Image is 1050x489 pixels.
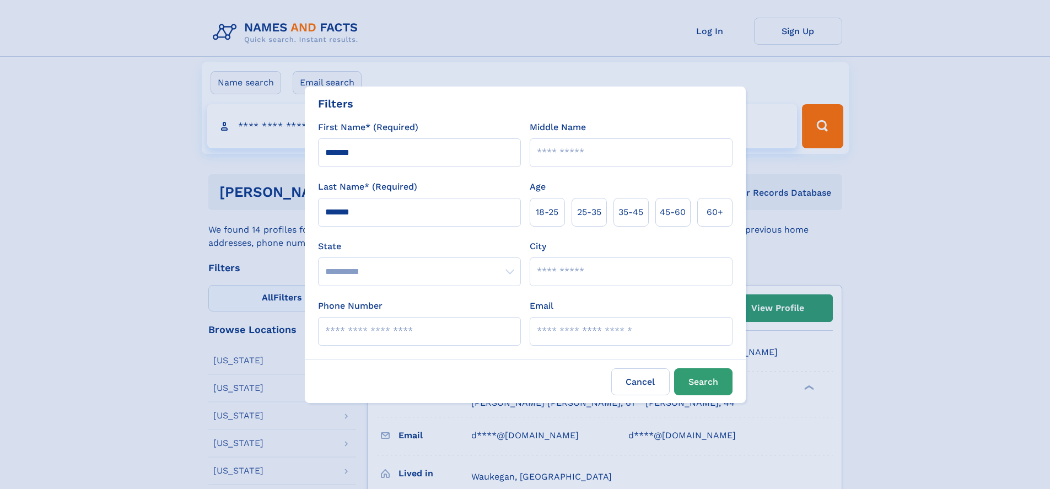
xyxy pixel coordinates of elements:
label: Cancel [611,368,670,395]
label: Last Name* (Required) [318,180,417,194]
label: State [318,240,521,253]
label: City [530,240,546,253]
label: Phone Number [318,299,383,313]
span: 60+ [707,206,723,219]
span: 45‑60 [660,206,686,219]
div: Filters [318,95,353,112]
span: 25‑35 [577,206,601,219]
label: First Name* (Required) [318,121,418,134]
span: 18‑25 [536,206,558,219]
button: Search [674,368,733,395]
span: 35‑45 [618,206,643,219]
label: Age [530,180,546,194]
label: Email [530,299,553,313]
label: Middle Name [530,121,586,134]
